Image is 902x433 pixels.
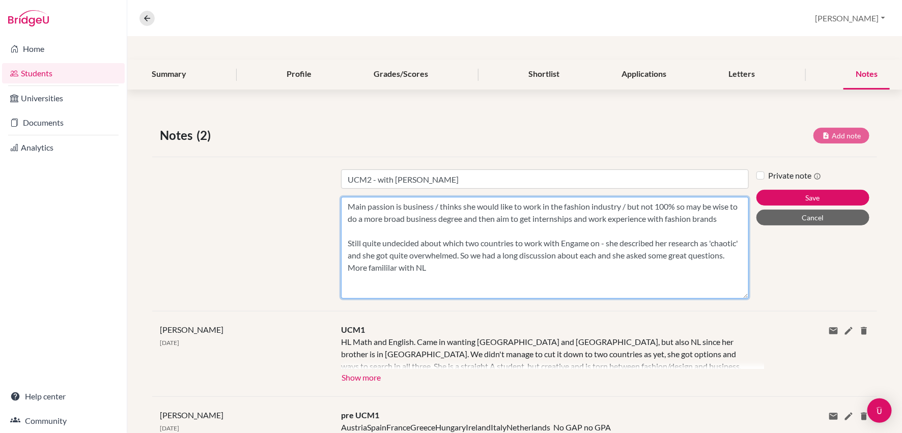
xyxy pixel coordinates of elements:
[341,410,379,420] span: pre UCM1
[341,325,365,334] span: UCM1
[160,325,223,334] span: [PERSON_NAME]
[196,126,215,145] span: (2)
[2,386,125,407] a: Help center
[139,60,199,90] div: Summary
[610,60,679,90] div: Applications
[8,10,49,26] img: Bridge-U
[769,169,822,182] label: Private note
[160,424,179,432] span: [DATE]
[341,169,749,189] input: Note title (required)
[717,60,768,90] div: Letters
[813,128,869,143] button: Add note
[361,60,440,90] div: Grades/Scores
[160,339,179,347] span: [DATE]
[160,126,196,145] span: Notes
[2,411,125,431] a: Community
[341,336,749,369] div: HL Math and English. Came in wanting [GEOGRAPHIC_DATA] and [GEOGRAPHIC_DATA], but also NL since h...
[756,190,869,206] button: Save
[341,369,381,384] button: Show more
[843,60,890,90] div: Notes
[2,137,125,158] a: Analytics
[517,60,572,90] div: Shortlist
[2,88,125,108] a: Universities
[867,398,892,423] div: Open Intercom Messenger
[274,60,324,90] div: Profile
[811,9,890,28] button: [PERSON_NAME]
[2,63,125,83] a: Students
[2,112,125,133] a: Documents
[160,410,223,420] span: [PERSON_NAME]
[756,210,869,225] button: Cancel
[2,39,125,59] a: Home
